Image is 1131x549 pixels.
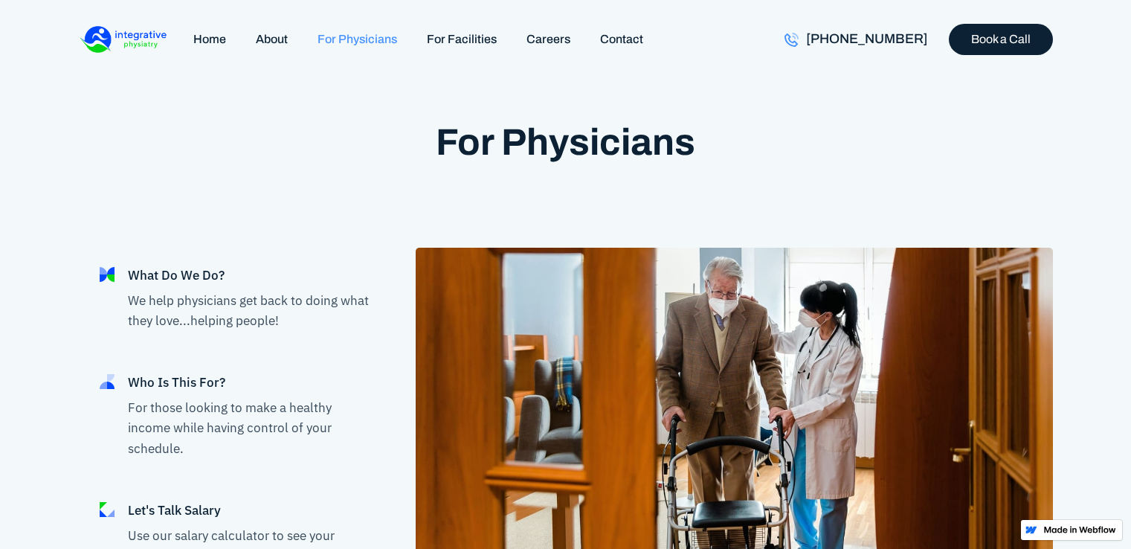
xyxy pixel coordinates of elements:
div: Let's Talk Salary [128,502,376,518]
a: Home [178,23,241,55]
img: Made in Webflow [1043,526,1116,533]
p: For those looking to make a healthy income while having control of your schedule. [128,398,376,459]
a: Contact [585,23,658,55]
div: Who Is This For? [128,374,376,391]
a: Book a Call [949,24,1053,54]
a: For Physicians [303,23,412,55]
a: Careers [512,23,585,55]
p: We help physicians get back to doing what they love...helping people! [128,291,376,331]
a: home [79,19,168,60]
a: What Do We Do?We help physicians get back to doing what they love...helping people! [79,248,397,356]
a: For Facilities [412,23,512,55]
a: About [241,23,303,55]
a: [PHONE_NUMBER] [770,23,943,56]
div: [PHONE_NUMBER] [806,31,928,48]
a: Who Is This For?For those looking to make a healthy income while having control of your schedule. [79,355,397,483]
div: What Do We Do? [128,267,376,283]
h1: For Physicians [436,121,695,164]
